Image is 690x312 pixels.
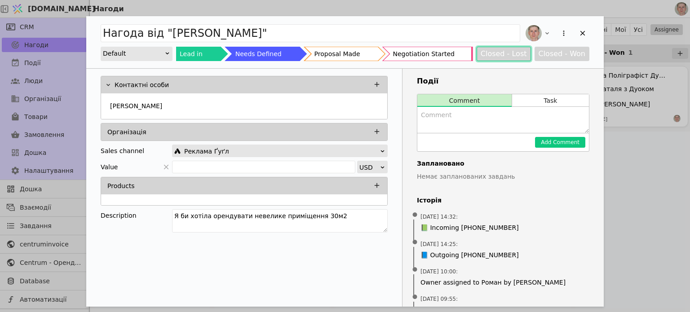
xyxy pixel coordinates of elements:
p: Контактні особи [115,80,169,90]
div: Negotiation Started [393,47,454,61]
button: Task [512,94,589,107]
span: Owner assigned to Роман by [PERSON_NAME] [420,278,586,287]
div: Add Opportunity [86,16,604,307]
h4: Історія [417,196,589,205]
span: • [411,231,420,254]
span: [DATE] 14:25 : [420,240,458,248]
span: Реклама Ґуґл [184,145,229,158]
span: 📗 Incoming [PHONE_NUMBER] [420,223,519,233]
textarea: Я би хотіла орендувати невелике приміщення 30м2 [172,209,388,233]
span: 📘 Outgoing [PHONE_NUMBER] [420,250,519,260]
p: [PERSON_NAME] [110,101,162,111]
div: Sales channel [101,145,144,157]
span: [DATE] 10:00 : [420,268,458,276]
p: Немає запланованих завдань [417,172,589,181]
div: Description [101,209,172,222]
button: Comment [417,94,512,107]
span: • [411,286,420,309]
div: Lead in [180,47,203,61]
img: google-ads.svg [174,148,181,154]
span: [DATE] 09:55 : [420,295,458,303]
div: USD [359,161,380,174]
h3: Події [417,76,589,87]
h4: Заплановано [417,159,589,168]
button: Closed - Won [535,47,590,61]
img: РS [526,25,542,41]
button: Closed - Lost [477,47,531,61]
span: • [411,204,420,227]
span: Value [101,161,118,173]
div: Default [103,47,164,60]
span: • [411,259,420,281]
span: [DATE] 14:32 : [420,213,458,221]
div: Needs Defined [235,47,282,61]
div: Proposal Made [314,47,360,61]
p: Products [107,181,134,191]
button: Add Comment [535,137,585,148]
p: Організація [107,127,146,137]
